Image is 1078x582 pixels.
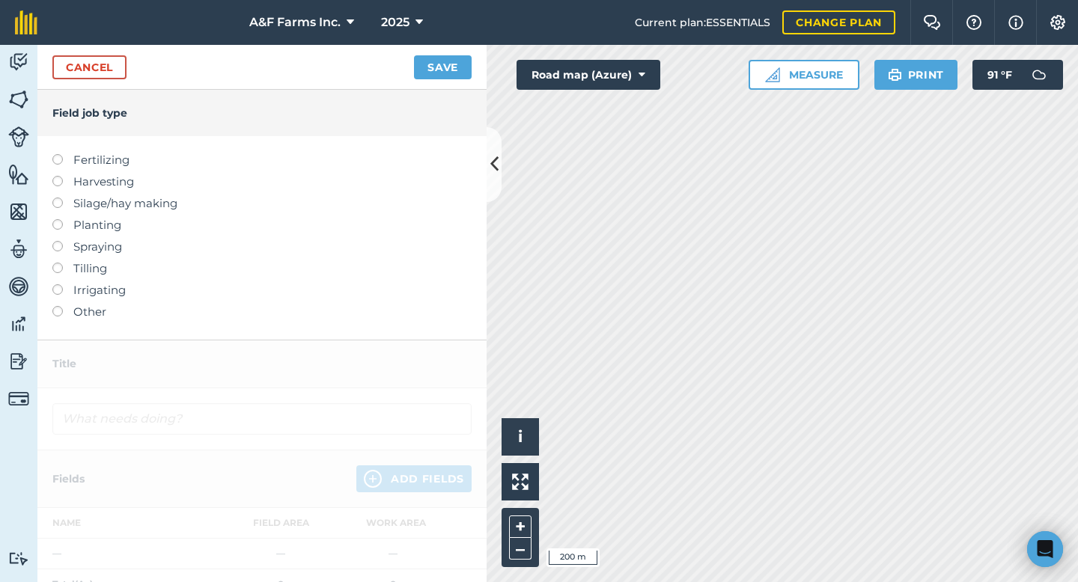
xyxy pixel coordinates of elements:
img: svg+xml;base64,PHN2ZyB4bWxucz0iaHR0cDovL3d3dy53My5vcmcvMjAwMC9zdmciIHdpZHRoPSI1NiIgaGVpZ2h0PSI2MC... [8,88,29,111]
a: Cancel [52,55,127,79]
label: Other [52,303,472,321]
img: svg+xml;base64,PHN2ZyB4bWxucz0iaHR0cDovL3d3dy53My5vcmcvMjAwMC9zdmciIHdpZHRoPSIxNyIgaGVpZ2h0PSIxNy... [1008,13,1023,31]
img: Ruler icon [765,67,780,82]
img: A question mark icon [965,15,983,30]
img: svg+xml;base64,PHN2ZyB4bWxucz0iaHR0cDovL3d3dy53My5vcmcvMjAwMC9zdmciIHdpZHRoPSI1NiIgaGVpZ2h0PSI2MC... [8,163,29,186]
button: – [509,538,532,560]
img: Two speech bubbles overlapping with the left bubble in the forefront [923,15,941,30]
label: Irrigating [52,281,472,299]
img: svg+xml;base64,PD94bWwgdmVyc2lvbj0iMS4wIiBlbmNvZGluZz0idXRmLTgiPz4KPCEtLSBHZW5lcmF0b3I6IEFkb2JlIE... [8,238,29,260]
h4: Field job type [52,105,472,121]
button: + [509,515,532,538]
img: svg+xml;base64,PD94bWwgdmVyc2lvbj0iMS4wIiBlbmNvZGluZz0idXRmLTgiPz4KPCEtLSBHZW5lcmF0b3I6IEFkb2JlIE... [8,350,29,373]
a: Change plan [782,10,895,34]
button: 91 °F [972,60,1063,90]
img: Four arrows, one pointing top left, one top right, one bottom right and the last bottom left [512,474,529,490]
button: Measure [749,60,859,90]
label: Silage/hay making [52,194,472,212]
div: Open Intercom Messenger [1027,531,1063,567]
img: fieldmargin Logo [15,10,37,34]
button: i [502,418,539,456]
button: Save [414,55,472,79]
span: 2025 [381,13,409,31]
span: Current plan : ESSENTIALS [635,14,770,31]
span: A&F Farms Inc. [249,13,341,31]
span: i [518,427,523,446]
label: Spraying [52,238,472,256]
button: Road map (Azure) [517,60,660,90]
img: svg+xml;base64,PD94bWwgdmVyc2lvbj0iMS4wIiBlbmNvZGluZz0idXRmLTgiPz4KPCEtLSBHZW5lcmF0b3I6IEFkb2JlIE... [8,313,29,335]
label: Harvesting [52,173,472,191]
img: svg+xml;base64,PD94bWwgdmVyc2lvbj0iMS4wIiBlbmNvZGluZz0idXRmLTgiPz4KPCEtLSBHZW5lcmF0b3I6IEFkb2JlIE... [8,551,29,566]
img: svg+xml;base64,PD94bWwgdmVyc2lvbj0iMS4wIiBlbmNvZGluZz0idXRmLTgiPz4KPCEtLSBHZW5lcmF0b3I6IEFkb2JlIE... [8,275,29,298]
label: Planting [52,216,472,234]
label: Tilling [52,260,472,278]
img: svg+xml;base64,PD94bWwgdmVyc2lvbj0iMS4wIiBlbmNvZGluZz0idXRmLTgiPz4KPCEtLSBHZW5lcmF0b3I6IEFkb2JlIE... [8,388,29,409]
img: svg+xml;base64,PHN2ZyB4bWxucz0iaHR0cDovL3d3dy53My5vcmcvMjAwMC9zdmciIHdpZHRoPSI1NiIgaGVpZ2h0PSI2MC... [8,200,29,223]
img: svg+xml;base64,PD94bWwgdmVyc2lvbj0iMS4wIiBlbmNvZGluZz0idXRmLTgiPz4KPCEtLSBHZW5lcmF0b3I6IEFkb2JlIE... [1024,60,1054,90]
label: Fertilizing [52,151,472,169]
img: svg+xml;base64,PD94bWwgdmVyc2lvbj0iMS4wIiBlbmNvZGluZz0idXRmLTgiPz4KPCEtLSBHZW5lcmF0b3I6IEFkb2JlIE... [8,51,29,73]
button: Print [874,60,958,90]
span: 91 ° F [987,60,1012,90]
img: svg+xml;base64,PHN2ZyB4bWxucz0iaHR0cDovL3d3dy53My5vcmcvMjAwMC9zdmciIHdpZHRoPSIxOSIgaGVpZ2h0PSIyNC... [888,66,902,84]
img: svg+xml;base64,PD94bWwgdmVyc2lvbj0iMS4wIiBlbmNvZGluZz0idXRmLTgiPz4KPCEtLSBHZW5lcmF0b3I6IEFkb2JlIE... [8,126,29,147]
img: A cog icon [1049,15,1067,30]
